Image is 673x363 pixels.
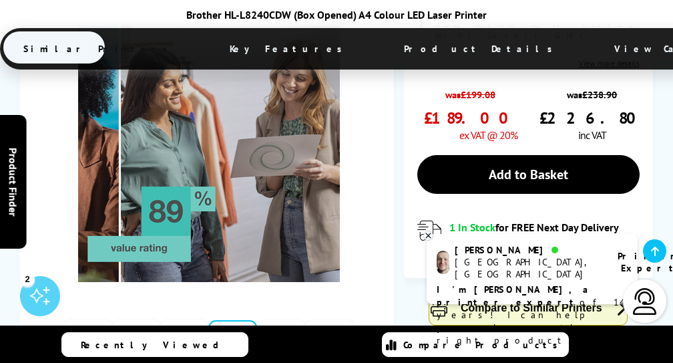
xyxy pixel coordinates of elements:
span: Product Details [384,33,580,65]
span: Key Features [210,33,369,65]
div: [GEOGRAPHIC_DATA], [GEOGRAPHIC_DATA] [455,256,601,280]
span: ex VAT @ 20% [459,128,517,142]
strike: £238.90 [582,88,617,101]
span: Recently Viewed [81,339,232,351]
span: was [539,82,645,101]
img: user-headset-light.svg [632,288,658,315]
img: ashley-livechat.png [437,251,449,274]
div: [PERSON_NAME] [455,244,601,256]
button: Compare to Similar Printers [429,292,627,325]
span: 1 In Stock [449,221,495,234]
span: inc VAT [578,128,606,142]
span: £189.00 [424,108,517,128]
span: was [424,82,517,101]
div: for FREE Next Day Delivery [449,221,640,234]
span: Compare Products [403,339,565,351]
a: Recently Viewed [61,332,248,357]
p: of 14 years! I can help you choose the right product [437,283,628,347]
span: £226.80 [539,108,645,128]
span: Similar Printers [3,33,195,65]
a: Add to Basket [417,155,640,194]
img: Brother HL-L8240CDW (Box Opened) Thumbnail [78,19,340,281]
div: 2 [20,271,35,286]
div: modal_delivery [417,221,640,265]
b: I'm [PERSON_NAME], a printer expert [437,283,592,308]
span: Product Finder [7,147,20,216]
strike: £199.08 [461,88,495,101]
a: Compare Products [382,332,569,357]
